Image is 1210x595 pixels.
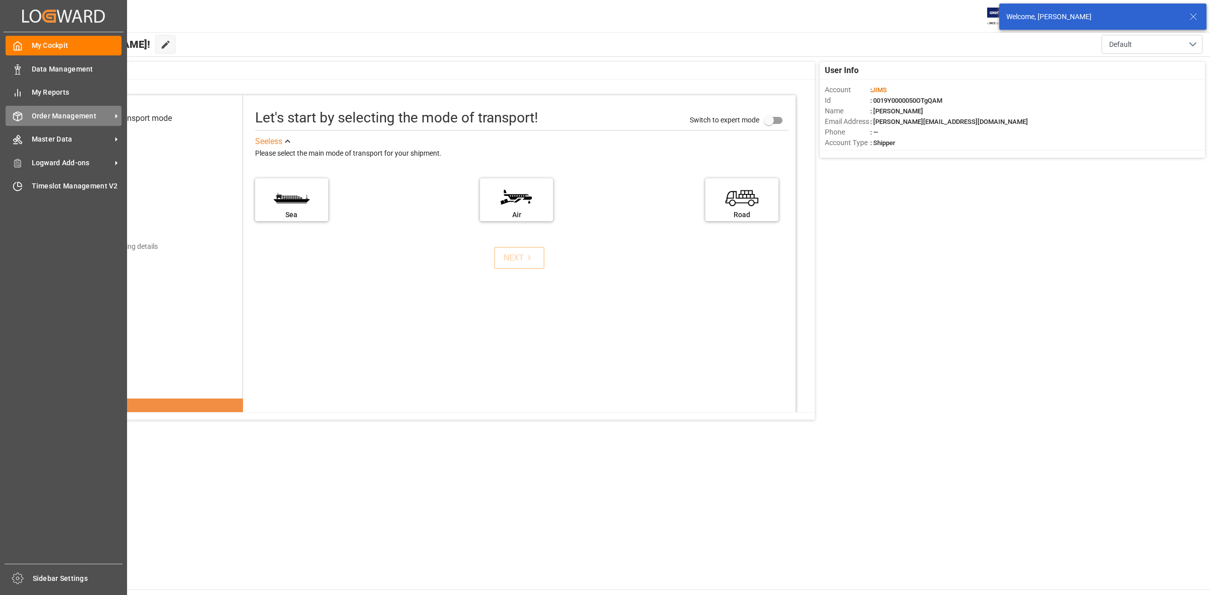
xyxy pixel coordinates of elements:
div: Add shipping details [95,241,158,252]
div: Air [485,210,548,220]
span: Id [825,95,870,106]
span: Timeslot Management V2 [32,181,122,191]
span: Logward Add-ons [32,158,111,168]
div: Sea [260,210,323,220]
span: Order Management [32,111,111,121]
span: My Cockpit [32,40,122,51]
span: : Shipper [870,139,895,147]
span: Name [825,106,870,116]
span: Data Management [32,64,122,75]
span: User Info [825,64,859,77]
span: Default [1109,39,1132,50]
span: JIMS [872,86,887,94]
a: My Cockpit [6,36,122,55]
div: Please select the main mode of transport for your shipment. [255,148,789,160]
div: See less [255,136,282,148]
span: Account [825,85,870,95]
img: Exertis%20JAM%20-%20Email%20Logo.jpg_1722504956.jpg [987,8,1022,25]
span: My Reports [32,87,122,98]
span: : 0019Y0000050OTgQAM [870,97,942,104]
span: Email Address [825,116,870,127]
a: Timeslot Management V2 [6,176,122,196]
span: Sidebar Settings [33,573,123,584]
div: Road [710,210,773,220]
span: : [870,86,887,94]
div: NEXT [504,252,534,264]
span: Phone [825,127,870,138]
span: Master Data [32,134,111,145]
div: Welcome, [PERSON_NAME] [1006,12,1180,22]
a: My Reports [6,83,122,102]
button: NEXT [494,247,544,269]
button: open menu [1102,35,1202,54]
div: Select transport mode [94,112,172,124]
span: : [PERSON_NAME] [870,107,923,115]
span: : — [870,128,878,136]
div: Let's start by selecting the mode of transport! [255,107,538,128]
span: Switch to expert mode [690,116,759,124]
a: Data Management [6,59,122,79]
span: : [PERSON_NAME][EMAIL_ADDRESS][DOMAIN_NAME] [870,118,1028,125]
span: Account Type [825,138,870,148]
